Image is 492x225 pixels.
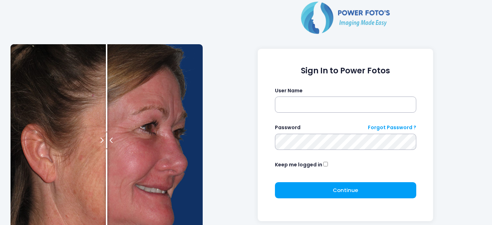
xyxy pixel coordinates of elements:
[275,87,303,94] label: User Name
[333,186,358,194] span: Continue
[368,124,416,131] a: Forgot Password ?
[275,182,416,198] button: Continue
[275,161,322,168] label: Keep me logged in
[275,66,416,75] h1: Sign In to Power Fotos
[275,124,301,131] label: Password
